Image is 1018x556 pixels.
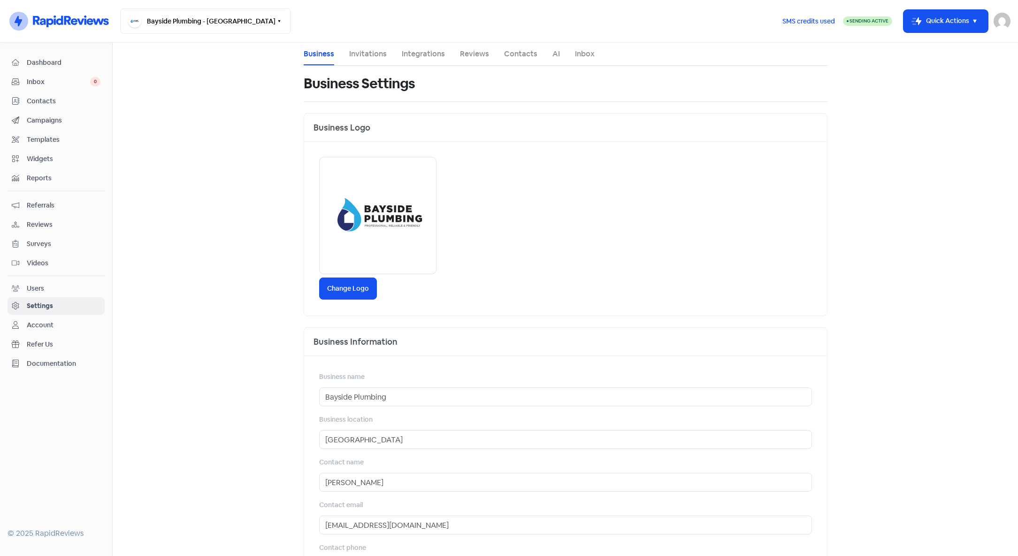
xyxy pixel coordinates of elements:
[8,528,105,539] div: © 2025 RapidReviews
[27,258,100,268] span: Videos
[774,15,843,25] a: SMS credits used
[27,320,54,330] div: Account
[575,48,595,60] a: Inbox
[8,150,105,168] a: Widgets
[8,54,105,71] a: Dashboard
[552,48,560,60] a: AI
[8,216,105,233] a: Reviews
[782,16,835,26] span: SMS credits used
[8,131,105,148] a: Templates
[27,58,100,68] span: Dashboard
[27,135,100,145] span: Templates
[27,301,53,311] div: Settings
[8,112,105,129] a: Campaigns
[27,359,100,369] span: Documentation
[979,518,1009,547] iframe: chat widget
[319,387,812,406] input: Business name
[8,255,105,272] a: Videos
[27,77,90,87] span: Inbox
[8,73,105,91] a: Inbox 0
[304,48,334,60] a: Business
[27,284,44,293] div: Users
[504,48,537,60] a: Contacts
[319,500,363,510] label: Contact email
[27,239,100,249] span: Surveys
[402,48,445,60] a: Integrations
[27,220,100,230] span: Reviews
[319,543,366,553] label: Contact phone
[319,457,364,467] label: Contact name
[319,516,812,534] input: Contact email
[8,93,105,110] a: Contacts
[27,154,100,164] span: Widgets
[27,116,100,125] span: Campaigns
[8,197,105,214] a: Referrals
[850,18,888,24] span: Sending Active
[460,48,489,60] a: Reviews
[8,355,105,372] a: Documentation
[8,170,105,187] a: Reports
[319,430,812,449] input: Business location
[319,415,373,425] label: Business location
[319,372,365,382] label: Business name
[8,235,105,253] a: Surveys
[319,473,812,492] input: Contact name
[349,48,387,60] a: Invitations
[304,69,415,99] h1: Business Settings
[8,297,105,315] a: Settings
[319,278,377,300] label: Change Logo
[27,340,100,349] span: Refer Us
[843,15,892,27] a: Sending Active
[8,317,105,334] a: Account
[994,13,1010,30] img: User
[27,201,100,210] span: Referrals
[8,280,105,297] a: Users
[120,8,291,34] button: Bayside Plumbing - [GEOGRAPHIC_DATA]
[903,10,988,32] button: Quick Actions
[304,328,827,356] div: Business Information
[8,336,105,353] a: Refer Us
[90,77,100,86] span: 0
[27,173,100,183] span: Reports
[27,96,100,106] span: Contacts
[304,114,827,142] div: Business Logo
